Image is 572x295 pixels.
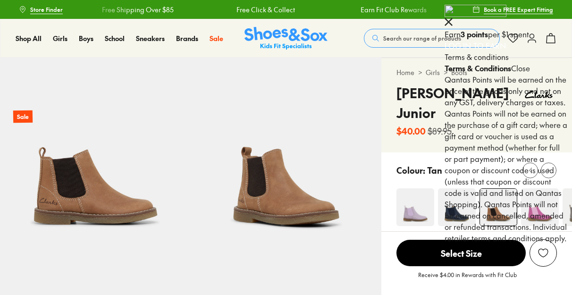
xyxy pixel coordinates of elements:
[396,164,425,177] p: Colour:
[396,240,526,266] span: Select Size
[101,5,173,15] a: Free Shipping Over $85
[530,239,557,267] button: Add to Wishlist
[461,29,488,39] strong: 3 points
[19,1,63,18] a: Store Finder
[396,125,426,137] b: $40.00
[472,1,553,18] a: Book a FREE Expert Fitting
[364,29,500,48] button: Search our range of products
[445,40,506,51] button: LOG IN TO EARN
[210,34,223,43] a: Sale
[79,34,93,43] a: Boys
[511,63,530,73] a: Close
[428,125,452,137] s: $89.95
[445,63,511,73] strong: Terms & Conditions
[360,5,426,15] a: Earn Fit Club Rewards
[105,34,125,43] a: School
[445,51,509,62] a: Terms & conditions
[396,67,414,77] a: Home
[13,110,33,123] p: Sale
[244,27,328,50] img: SNS_Logo_Responsive.svg
[427,164,442,177] p: Tan
[191,58,381,248] img: 5-469125_1
[396,83,521,123] h4: [PERSON_NAME] Junior
[426,67,440,77] a: Girls
[30,5,63,14] span: Store Finder
[244,27,328,50] a: Shoes & Sox
[445,74,567,244] p: Qantas Points will be earned on the price of the goods only and not on any GST, delivery charges ...
[396,67,557,77] div: > >
[418,270,517,287] p: Receive $4.00 in Rewards with Fit Club
[383,34,461,42] span: Search our range of products
[396,239,526,267] button: Select Size
[438,188,476,226] img: 4-487525_1
[16,34,42,43] a: Shop All
[445,28,567,40] p: Earn per $1 spent
[136,34,165,43] a: Sneakers
[236,5,294,15] a: Free Click & Collect
[396,188,434,226] img: 4-482244_1
[176,34,198,43] a: Brands
[53,34,67,43] a: Girls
